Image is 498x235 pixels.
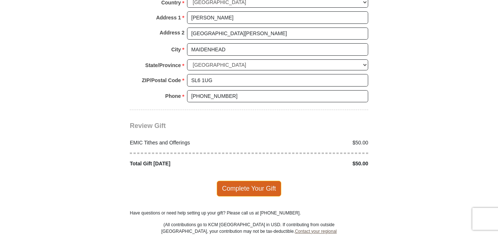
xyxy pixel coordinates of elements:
strong: Address 1 [156,12,181,23]
strong: City [171,44,181,55]
span: Review Gift [130,122,166,129]
div: $50.00 [249,139,372,147]
strong: Address 2 [160,27,184,38]
strong: State/Province [145,60,181,70]
strong: ZIP/Postal Code [142,75,181,85]
div: $50.00 [249,160,372,168]
div: EMIC Tithes and Offerings [126,139,249,147]
strong: Phone [165,91,181,101]
p: Have questions or need help setting up your gift? Please call us at [PHONE_NUMBER]. [130,210,368,216]
div: Total Gift [DATE] [126,160,249,168]
span: Complete Your Gift [217,181,282,196]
